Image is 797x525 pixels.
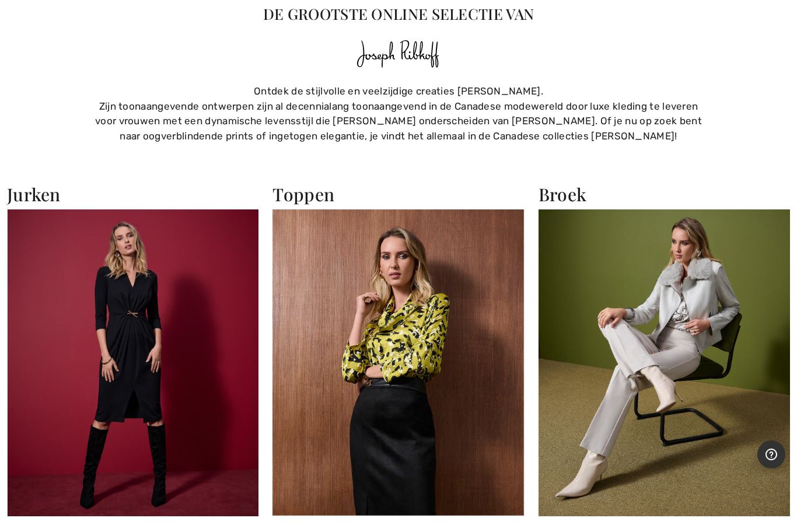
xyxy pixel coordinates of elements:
img: 250821041016_2653867add787.jpg [7,209,258,517]
img: 250821041143_fcda57d873a67.jpg [539,209,790,517]
img: Joseph Ribkoff [356,37,442,72]
font: Ontdek de stijlvolle en veelzijdige creaties [PERSON_NAME]. [254,85,543,97]
img: 250821041058_778da62571b52.jpg [272,209,524,517]
font: Toppen [272,183,334,206]
font: Jurken [7,183,61,206]
font: Zijn toonaangevende ontwerpen zijn al decennialang toonaangevend in de Canadese modewereld door l... [95,100,702,142]
iframe: Opent een widget waar u meer informatie kunt vinden [757,440,785,470]
font: De grootste online selectie van [263,3,534,23]
font: Broek [539,183,587,206]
